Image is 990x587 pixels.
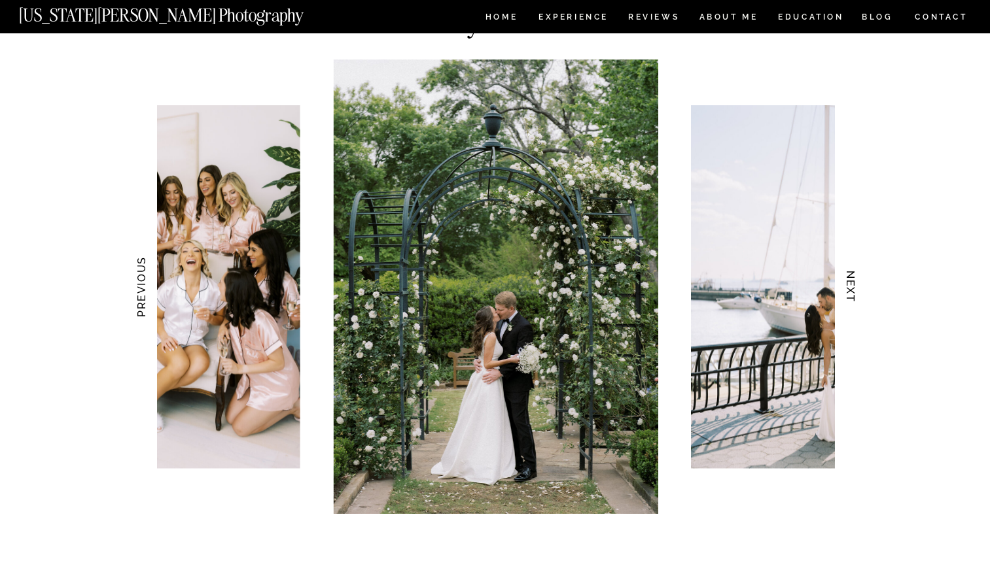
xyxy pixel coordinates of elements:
a: REVIEWS [628,13,677,24]
a: HOME [483,13,520,24]
a: ABOUT ME [699,13,758,24]
h3: PREVIOUS [133,246,147,328]
a: [US_STATE][PERSON_NAME] Photography [19,7,347,18]
h3: NEXT [843,246,857,328]
a: CONTACT [914,10,968,24]
a: EDUCATION [777,13,845,24]
a: BLOG [862,13,893,24]
a: Experience [539,13,607,24]
h2: My Work [398,8,592,31]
